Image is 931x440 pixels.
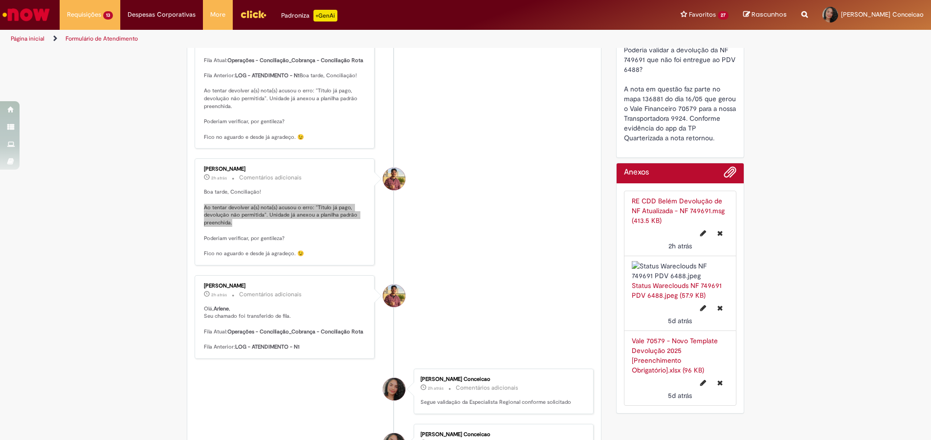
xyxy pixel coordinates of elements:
[227,328,363,335] b: Operações - Conciliação_Cobrança - Conciliação Rota
[624,45,738,142] span: Poderia validar a devolução da NF 749691 que não foi entregue ao PDV 6488? A nota em questão faz ...
[211,292,227,298] time: 29/09/2025 16:12:38
[313,10,337,22] p: +GenAi
[632,261,729,281] img: Status Wareclouds NF 749691 PDV 6488.jpeg
[383,168,405,190] div: Vitor Jeremias Da Silva
[211,292,227,298] span: 2h atrás
[711,375,729,391] button: Excluir Vale 70579 - Novo Template Devolução 2025 [Preenchimento Obrigatório].xlsx
[632,281,722,300] a: Status Wareclouds NF 749691 PDV 6488.jpeg (57.9 KB)
[103,11,113,20] span: 13
[624,168,649,177] h2: Anexos
[235,72,300,79] b: LOG - ATENDIMENTO - N1
[694,375,712,391] button: Editar nome de arquivo Vale 70579 - Novo Template Devolução 2025 [Preenchimento Obrigatório].xlsx
[204,33,367,141] p: Olá, , Seu chamado foi transferido de fila. Fila Atual: Fila Anterior: Boa tarde, Conciliação! Ao...
[421,432,583,438] div: [PERSON_NAME] Conceicao
[240,7,266,22] img: click_logo_yellow_360x200.png
[724,166,736,183] button: Adicionar anexos
[456,384,518,392] small: Comentários adicionais
[668,242,692,250] time: 29/09/2025 15:42:23
[227,57,363,64] b: Operações - Conciliação_Cobrança - Conciliação Rota
[1,5,51,24] img: ServiceNow
[694,300,712,316] button: Editar nome de arquivo Status Wareclouds NF 749691 PDV 6488.jpeg
[711,300,729,316] button: Excluir Status Wareclouds NF 749691 PDV 6488.jpeg
[841,10,924,19] span: [PERSON_NAME] Conceicao
[66,35,138,43] a: Formulário de Atendimento
[128,10,196,20] span: Despesas Corporativas
[204,188,367,257] p: Boa tarde, Conciliação! Ao tentar devolver a(s) nota(s) acusou o erro: "Título já pago, devolução...
[211,175,227,181] span: 2h atrás
[204,305,367,351] p: Olá, , Seu chamado foi transferido de fila. Fila Atual: Fila Anterior:
[11,35,44,43] a: Página inicial
[383,285,405,307] div: Vitor Jeremias Da Silva
[428,385,443,391] span: 2h atrás
[668,391,692,400] span: 5d atrás
[743,10,787,20] a: Rascunhos
[421,376,583,382] div: [PERSON_NAME] Conceicao
[204,166,367,172] div: [PERSON_NAME]
[210,10,225,20] span: More
[235,343,300,351] b: LOG - ATENDIMENTO - N1
[428,385,443,391] time: 29/09/2025 15:42:50
[718,11,729,20] span: 27
[383,378,405,400] div: Arlene Cabral Conceicao
[7,30,613,48] ul: Trilhas de página
[281,10,337,22] div: Padroniza
[668,316,692,325] time: 24/09/2025 18:18:08
[752,10,787,19] span: Rascunhos
[239,290,302,299] small: Comentários adicionais
[239,174,302,182] small: Comentários adicionais
[711,225,729,241] button: Excluir RE CDD Belém Devolução de NF Atualizada - NF 749691.msg
[694,225,712,241] button: Editar nome de arquivo RE CDD Belém Devolução de NF Atualizada - NF 749691.msg
[689,10,716,20] span: Favoritos
[668,242,692,250] span: 2h atrás
[632,336,718,374] a: Vale 70579 - Novo Template Devolução 2025 [Preenchimento Obrigatório].xlsx (96 KB)
[632,197,725,225] a: RE CDD Belém Devolução de NF Atualizada - NF 749691.msg (413.5 KB)
[668,316,692,325] span: 5d atrás
[668,391,692,400] time: 24/09/2025 18:17:35
[204,283,367,289] div: [PERSON_NAME]
[421,398,583,406] p: Segue validação da Especialista Regional conforme solicitado
[211,175,227,181] time: 29/09/2025 16:12:38
[214,305,229,312] b: Arlene
[67,10,101,20] span: Requisições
